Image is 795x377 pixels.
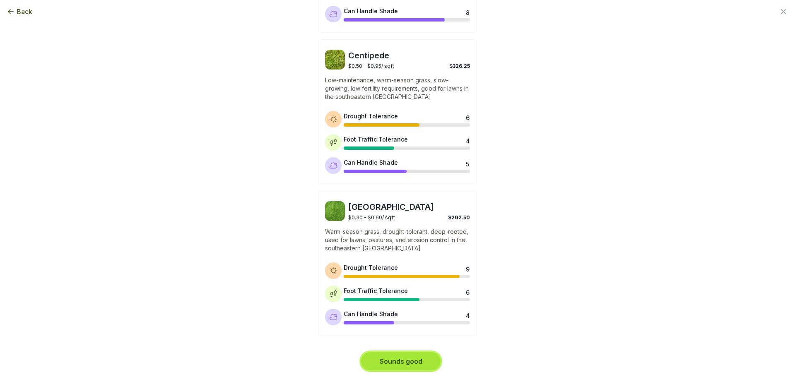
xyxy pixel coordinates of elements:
span: Centipede [348,50,470,61]
span: $0.30 - $0.60 / sqft [348,214,395,221]
div: Drought Tolerance [344,263,398,272]
span: $326.25 [449,63,470,69]
div: Foot Traffic Tolerance [344,286,408,295]
span: [GEOGRAPHIC_DATA] [348,201,470,213]
img: Foot traffic tolerance icon [329,138,337,146]
img: Centipede sod image [325,50,345,70]
div: Can Handle Shade [344,310,398,318]
img: Shade tolerance icon [329,161,337,170]
img: Foot traffic tolerance icon [329,290,337,298]
div: Foot Traffic Tolerance [344,135,408,144]
img: Bahia sod image [325,201,345,221]
div: 4 [466,311,469,318]
span: $0.50 - $0.95 / sqft [348,63,394,69]
p: Warm-season grass, drought-tolerant, deep-rooted, used for lawns, pastures, and erosion control i... [325,228,470,252]
div: Can Handle Shade [344,158,398,167]
div: Drought Tolerance [344,112,398,120]
span: $202.50 [448,214,470,221]
button: Sounds good [361,352,441,370]
div: 6 [466,288,469,295]
div: 4 [466,137,469,143]
div: 5 [466,160,469,166]
p: Low-maintenance, warm-season grass, slow-growing, low fertility requirements, good for lawns in t... [325,76,470,101]
div: 6 [466,113,469,120]
span: Back [17,7,32,17]
img: Shade tolerance icon [329,313,337,321]
img: Drought tolerance icon [329,267,337,275]
img: Drought tolerance icon [329,115,337,123]
button: Back [7,7,32,17]
div: 9 [466,265,469,271]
